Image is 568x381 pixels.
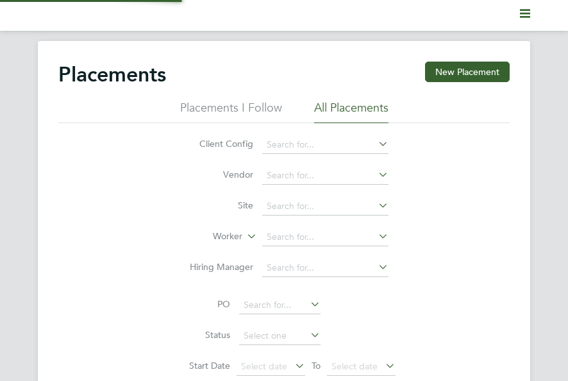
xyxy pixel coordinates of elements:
[239,296,321,314] input: Search for...
[262,167,388,185] input: Search for...
[241,360,287,372] span: Select date
[425,62,510,82] button: New Placement
[262,259,388,277] input: Search for...
[262,136,388,154] input: Search for...
[262,198,388,216] input: Search for...
[172,298,230,310] label: PO
[180,261,253,273] label: Hiring Manager
[239,327,321,345] input: Select one
[180,138,253,149] label: Client Config
[180,100,282,123] li: Placements I Follow
[58,62,166,87] h2: Placements
[180,169,253,180] label: Vendor
[172,360,230,371] label: Start Date
[308,357,324,374] span: To
[331,360,378,372] span: Select date
[262,228,388,246] input: Search for...
[180,199,253,211] label: Site
[172,329,230,341] label: Status
[169,230,242,243] label: Worker
[314,100,388,123] li: All Placements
